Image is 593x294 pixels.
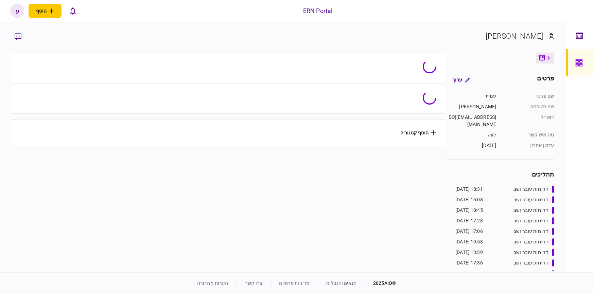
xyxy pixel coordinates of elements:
[455,270,483,277] div: 17:36 [DATE]
[455,207,554,214] a: דו״חות עובר ושב10:45 [DATE]
[197,280,228,286] a: הערות מהדורה
[447,93,496,100] div: עמית
[245,280,263,286] a: צרו קשר
[447,142,496,149] div: [DATE]
[455,228,483,235] div: 17:06 [DATE]
[513,186,548,193] div: דו״חות עובר ושב
[455,217,483,224] div: 17:23 [DATE]
[29,4,62,18] button: פתח תפריט להוספת לקוח
[513,228,548,235] div: דו״חות עובר ושב
[455,196,483,203] div: 15:08 [DATE]
[503,93,554,100] div: שם פרטי
[455,228,554,235] a: דו״חות עובר ושב17:06 [DATE]
[513,196,548,203] div: דו״חות עובר ושב
[455,186,483,193] div: 18:31 [DATE]
[455,249,554,256] a: דו״חות עובר ושב13:39 [DATE]
[537,74,554,86] div: פרטים
[66,4,80,18] button: פתח רשימת התראות
[279,280,310,286] a: מדיניות פרטיות
[513,270,548,277] div: דו״חות עובר ושב
[503,131,554,139] div: סוג איש קשר
[10,4,24,18] button: ע
[455,249,483,256] div: 13:39 [DATE]
[447,74,475,86] button: ערוך
[447,131,496,139] div: לווה
[303,6,332,15] div: ERN Portal
[455,217,554,224] a: דו״חות עובר ושב17:23 [DATE]
[326,280,356,286] a: תנאים והגבלות
[513,238,548,245] div: דו״חות עובר ושב
[513,259,548,267] div: דו״חות עובר ושב
[503,103,554,110] div: שם משפחה
[400,130,436,135] button: הוסף קטגוריה
[513,217,548,224] div: דו״חות עובר ושב
[486,31,543,42] div: [PERSON_NAME]
[513,249,548,256] div: דו״חות עובר ושב
[503,114,554,128] div: דוא״ל
[455,270,554,277] a: דו״חות עובר ושב17:36 [DATE]
[455,207,483,214] div: 10:45 [DATE]
[455,259,554,267] a: דו״חות עובר ושב17:36 [DATE]
[447,114,496,128] div: [EMAIL_ADDRESS][DOMAIN_NAME]
[503,142,554,149] div: עדכון אחרון
[447,103,496,110] div: [PERSON_NAME]
[513,207,548,214] div: דו״חות עובר ושב
[455,186,554,193] a: דו״חות עובר ושב18:31 [DATE]
[455,196,554,203] a: דו״חות עובר ושב15:08 [DATE]
[455,259,483,267] div: 17:36 [DATE]
[447,170,554,179] div: תהליכים
[455,238,483,245] div: 19:53 [DATE]
[455,238,554,245] a: דו״חות עובר ושב19:53 [DATE]
[365,280,396,287] div: © 2025 AIO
